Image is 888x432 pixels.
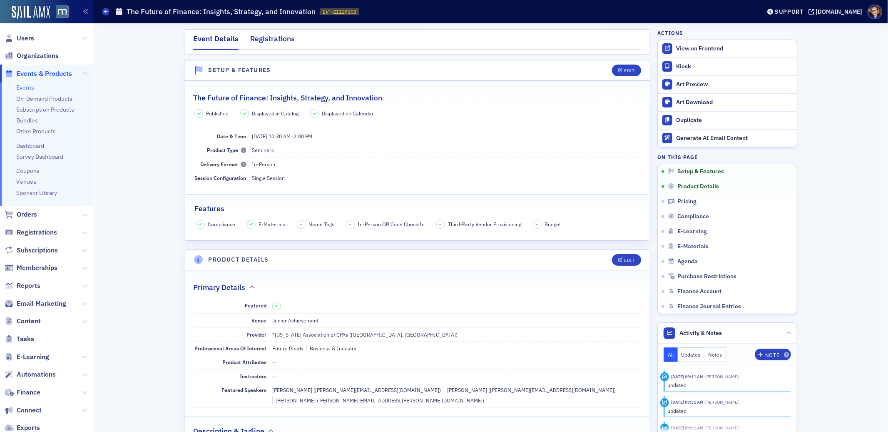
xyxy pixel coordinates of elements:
[668,381,786,389] div: updated
[545,220,561,228] span: Budget
[206,110,229,117] span: Published
[868,5,882,19] span: Profile
[676,45,793,52] div: View on Frontend
[664,347,678,362] button: All
[5,370,56,379] a: Automations
[5,246,58,255] a: Subscriptions
[660,372,669,381] div: Update
[16,178,36,185] a: Venues
[17,51,59,60] span: Organizations
[269,133,291,140] time: 10:30 AM
[624,258,635,262] div: Edit
[678,243,709,250] span: E-Materials
[272,397,484,404] div: [PERSON_NAME] ([PERSON_NAME][EMAIL_ADDRESS][PERSON_NAME][DOMAIN_NAME])
[272,317,318,324] span: Junior Achievement
[660,398,669,407] div: Update
[678,347,705,362] button: Updates
[657,153,797,161] h4: On this page
[444,386,616,394] div: [PERSON_NAME] ([PERSON_NAME][EMAIL_ADDRESS][DOMAIN_NAME])
[207,147,246,153] span: Product Type
[221,387,266,393] span: Featured Speakers
[672,374,704,380] time: 9/25/2025 09:11 AM
[194,175,246,181] span: Session Configuration
[306,345,356,352] div: Business & Industry
[16,117,38,124] a: Bundles
[678,303,741,310] span: Finance Journal Entries
[624,68,635,73] div: Edit
[322,110,374,117] span: Displayed on Calendar
[17,406,42,415] span: Connect
[676,81,793,88] div: Art Preview
[16,95,72,102] a: On-Demand Products
[272,386,441,394] div: [PERSON_NAME] ([PERSON_NAME][EMAIL_ADDRESS][DOMAIN_NAME])
[17,246,58,255] span: Subscriptions
[5,388,40,397] a: Finance
[252,110,298,117] span: Displayed in Catalog
[678,228,707,235] span: E-Learning
[5,281,40,290] a: Reports
[209,255,269,264] h4: Product Details
[17,352,49,362] span: E-Learning
[678,258,698,265] span: Agenda
[222,359,266,365] span: Product Attributes
[251,317,266,324] span: Venue
[678,198,697,205] span: Pricing
[672,425,704,431] time: 9/23/2025 09:31 AM
[17,69,72,78] span: Events & Products
[323,8,356,15] span: EVT-21129303
[259,220,285,228] span: E-Materials
[17,34,34,43] span: Users
[193,92,382,103] h2: The Future of Finance: Insights, Strategy, and Innovation
[12,6,50,19] a: SailAMX
[17,370,56,379] span: Automations
[657,29,683,37] h4: Actions
[300,221,302,227] span: –
[200,161,246,167] span: Delivery Format
[676,135,793,142] div: Generate AI Email Content
[16,142,44,150] a: Dashboard
[5,352,49,362] a: E-Learning
[252,133,312,140] span: –
[17,281,40,290] span: Reports
[5,299,66,308] a: Email Marketing
[16,84,34,91] a: Events
[612,254,641,266] button: Edit
[5,228,57,237] a: Registrations
[250,33,295,49] div: Registrations
[16,106,74,113] a: Subscription Products
[208,220,235,228] span: Compliance
[193,282,245,293] h2: Primary Details
[658,93,797,111] a: Art Download
[704,399,739,405] span: Natalie Antonakas
[349,221,351,227] span: –
[5,317,41,326] a: Content
[217,133,246,140] span: Date & Time
[17,335,34,344] span: Tasks
[246,331,266,338] span: Provider
[252,175,285,181] span: Single Session
[658,40,797,57] a: View on Frontend
[193,33,239,50] div: Event Details
[5,335,34,344] a: Tasks
[209,66,271,75] h4: Setup & Features
[17,299,66,308] span: Email Marketing
[704,374,739,380] span: Natalie Antonakas
[56,5,69,18] img: SailAMX
[678,168,724,175] span: Setup & Features
[16,167,40,175] a: Coupons
[245,302,266,309] span: Featured
[194,203,224,214] h2: Features
[755,349,791,360] button: Note
[439,221,442,227] span: –
[5,69,72,78] a: Events & Products
[17,263,57,272] span: Memberships
[17,317,41,326] span: Content
[17,210,37,219] span: Orders
[612,65,641,76] button: Edit
[127,7,316,17] h1: The Future of Finance: Insights, Strategy, and Innovation
[676,117,793,124] div: Duplicate
[17,388,40,397] span: Finance
[17,228,57,237] span: Registrations
[252,161,275,167] span: In-Person
[676,63,793,70] div: Kiosk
